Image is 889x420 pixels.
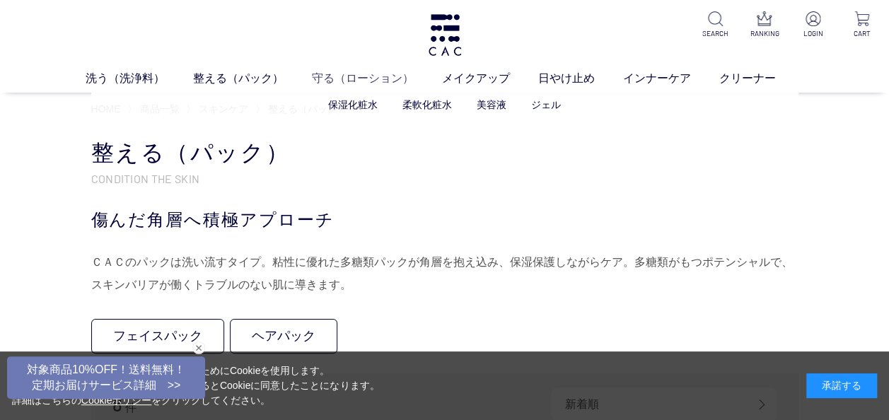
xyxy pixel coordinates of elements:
[442,70,538,87] a: メイクアップ
[806,373,877,398] div: 承諾する
[798,28,829,39] p: LOGIN
[798,11,829,39] a: LOGIN
[847,11,878,39] a: CART
[91,207,798,233] div: 傷んだ角層へ積極アプローチ
[477,99,506,110] a: 美容液
[86,70,193,87] a: 洗う（洗浄料）
[328,99,378,110] a: 保湿化粧水
[749,11,780,39] a: RANKING
[193,70,312,87] a: 整える（パック）
[623,70,719,87] a: インナーケア
[402,99,452,110] a: 柔軟化粧水
[538,70,623,87] a: 日やけ止め
[719,70,804,87] a: クリーナー
[91,319,224,354] a: フェイスパック
[749,28,780,39] p: RANKING
[312,70,442,87] a: 守る（ローション）
[230,319,337,354] a: ヘアパック
[847,28,878,39] p: CART
[531,99,561,110] a: ジェル
[700,28,731,39] p: SEARCH
[426,14,463,56] img: logo
[91,251,798,296] div: ＣＡＣのパックは洗い流すタイプ。粘性に優れた多糖類パックが角層を抱え込み、保湿保護しながらケア。多糖類がもつポテンシャルで、スキンバリアが働くトラブルのない肌に導きます。
[91,171,798,186] p: CONDITION THE SKIN
[91,138,798,168] h1: 整える（パック）
[700,11,731,39] a: SEARCH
